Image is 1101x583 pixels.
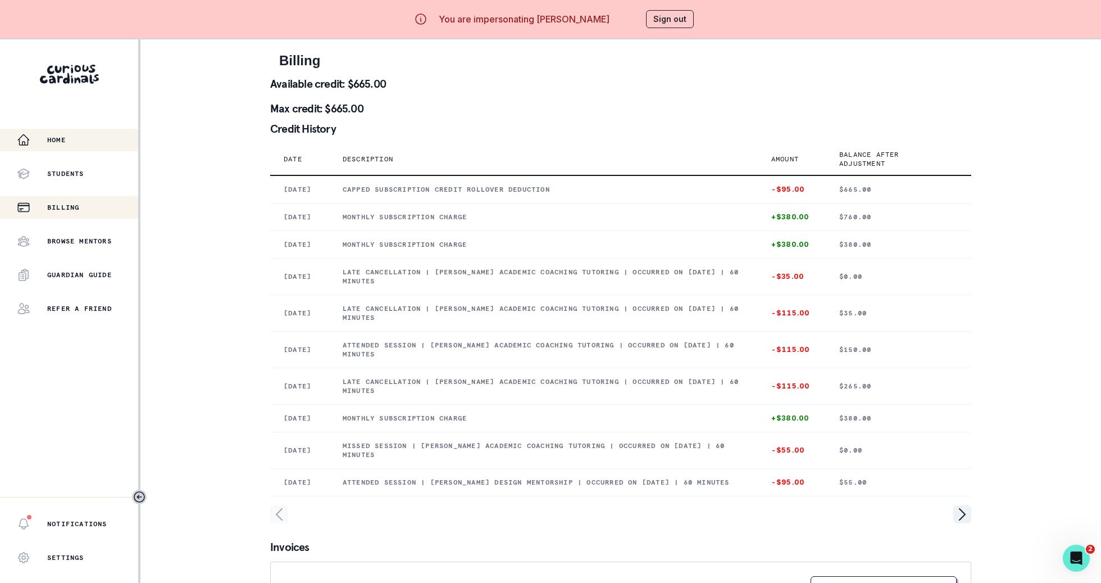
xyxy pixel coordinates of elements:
[839,272,958,281] p: $0.00
[284,345,316,354] p: [DATE]
[839,150,944,168] p: Balance after adjustment
[771,345,812,354] p: -$115.00
[47,203,79,212] p: Billing
[284,240,316,249] p: [DATE]
[771,240,812,249] p: +$380.00
[343,441,744,459] p: Missed session | [PERSON_NAME] Academic Coaching tutoring | Occurred on [DATE] | 60 minutes
[47,519,107,528] p: Notifications
[284,272,316,281] p: [DATE]
[839,345,958,354] p: $150.00
[771,414,812,423] p: +$380.00
[953,505,971,523] svg: page right
[771,213,812,222] p: +$380.00
[343,185,744,194] p: Capped subscription credit rollover deduction
[771,155,799,164] p: Amount
[839,478,958,487] p: $55.00
[284,185,316,194] p: [DATE]
[839,185,958,194] p: $665.00
[47,237,112,246] p: Browse Mentors
[343,478,744,487] p: Attended session | [PERSON_NAME] Design Mentorship | Occurred on [DATE] | 60 minutes
[270,103,971,114] p: Max credit: $665.00
[343,304,744,322] p: Late cancellation | [PERSON_NAME] Academic Coaching tutoring | Occurred on [DATE] | 60 minutes
[284,309,316,318] p: [DATE]
[1086,545,1095,554] span: 2
[270,78,971,89] p: Available credit: $665.00
[343,414,744,423] p: Monthly subscription charge
[270,123,971,134] p: Credit History
[343,268,744,286] p: Late cancellation | [PERSON_NAME] Academic Coaching tutoring | Occurred on [DATE] | 60 minutes
[284,213,316,222] p: [DATE]
[771,272,812,281] p: -$35.00
[270,505,288,523] svg: page left
[839,213,958,222] p: $760.00
[47,135,66,144] p: Home
[284,446,316,455] p: [DATE]
[343,377,744,395] p: Late cancellation | [PERSON_NAME] Academic Coaching tutoring | Occurred on [DATE] | 60 minutes
[284,478,316,487] p: [DATE]
[439,12,609,26] p: You are impersonating [PERSON_NAME]
[839,414,958,423] p: $380.00
[839,240,958,249] p: $380.00
[839,382,958,391] p: $265.00
[343,240,744,249] p: Monthly subscription charge
[284,382,316,391] p: [DATE]
[771,446,812,455] p: -$55.00
[284,414,316,423] p: [DATE]
[771,478,812,487] p: -$95.00
[771,382,812,391] p: -$115.00
[132,490,147,504] button: Toggle sidebar
[839,309,958,318] p: $35.00
[284,155,302,164] p: Date
[279,53,962,69] h2: Billing
[343,213,744,222] p: Monthly subscription charge
[646,10,694,28] button: Sign out
[40,65,99,84] img: Curious Cardinals Logo
[47,304,112,313] p: Refer a friend
[343,341,744,359] p: Attended session | [PERSON_NAME] Academic Coaching tutoring | Occurred on [DATE] | 60 minutes
[270,541,971,553] p: Invoices
[771,185,812,194] p: -$95.00
[343,155,393,164] p: Description
[1063,545,1090,572] iframe: Intercom live chat
[771,309,812,318] p: -$115.00
[839,446,958,455] p: $0.00
[47,270,112,279] p: Guardian Guide
[47,553,84,562] p: Settings
[47,169,84,178] p: Students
